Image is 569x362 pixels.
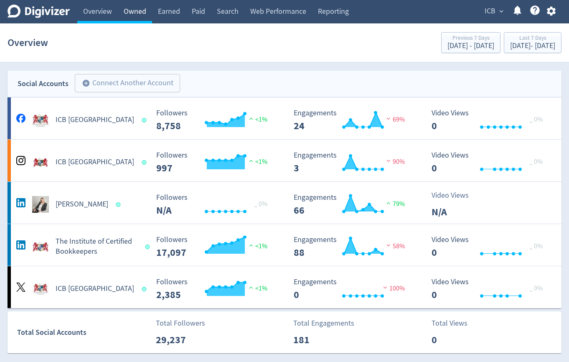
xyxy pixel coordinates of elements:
[145,245,152,249] span: Data last synced: 2 Oct 2025, 8:01am (AEST)
[152,278,277,300] svg: Followers 2,385
[504,32,561,53] button: Last 7 Days[DATE]- [DATE]
[8,182,561,224] a: Amanda Linton undefined[PERSON_NAME] Followers N/A Followers N/A _ 0% Engagements 66 Engagements ...
[152,151,277,173] svg: Followers 997
[17,326,150,339] div: Total Social Accounts
[156,318,205,329] p: Total Followers
[152,194,277,216] svg: Followers N/A
[510,35,555,42] div: Last 7 Days
[247,284,267,293] span: <1%
[441,32,500,53] button: Previous 7 Days[DATE] - [DATE]
[152,236,277,258] svg: Followers 17,097
[529,115,543,124] span: _ 0%
[56,284,134,294] h5: ICB [GEOGRAPHIC_DATA]
[427,151,553,173] svg: Video Views 0
[247,158,255,164] img: positive-performance.svg
[56,157,134,167] h5: ICB [GEOGRAPHIC_DATA]
[427,109,553,131] svg: Video Views 0
[142,160,149,165] span: Data last synced: 2 Oct 2025, 2:02am (AEST)
[247,242,267,250] span: <1%
[498,8,505,15] span: expand_more
[247,284,255,291] img: positive-performance.svg
[381,284,405,293] span: 100%
[82,79,90,87] span: add_circle
[8,97,561,139] a: ICB Australia undefinedICB [GEOGRAPHIC_DATA] Followers 8,758 Followers 8,758 <1% Engagements 24 E...
[384,200,405,208] span: 79%
[384,158,405,166] span: 90%
[432,318,480,329] p: Total Views
[384,115,393,122] img: negative-performance.svg
[293,332,341,347] p: 181
[69,75,180,92] a: Connect Another Account
[8,140,561,181] a: ICB Australia undefinedICB [GEOGRAPHIC_DATA] Followers 997 Followers 997 <1% Engagements 3 Engage...
[254,200,267,208] span: _ 0%
[8,266,561,308] a: ICB Australia undefinedICB [GEOGRAPHIC_DATA] Followers 2,385 Followers 2,385 <1% Engagements 0 En...
[485,5,495,18] span: ICB
[529,242,543,250] span: _ 0%
[247,242,255,248] img: positive-performance.svg
[247,158,267,166] span: <1%
[8,29,48,56] h1: Overview
[32,238,49,255] img: The Institute of Certified Bookkeepers undefined
[142,118,149,122] span: Data last synced: 2 Oct 2025, 2:02am (AEST)
[152,109,277,131] svg: Followers 8,758
[432,190,480,201] p: Video Views
[432,332,480,347] p: 0
[529,158,543,166] span: _ 0%
[290,236,415,258] svg: Engagements 88
[290,278,415,300] svg: Engagements 0
[384,200,393,206] img: positive-performance.svg
[32,280,49,297] img: ICB Australia undefined
[384,242,405,250] span: 58%
[8,224,561,266] a: The Institute of Certified Bookkeepers undefinedThe Institute of Certified Bookkeepers Followers ...
[427,278,553,300] svg: Video Views 0
[18,78,69,90] div: Social Accounts
[290,109,415,131] svg: Engagements 24
[142,287,149,291] span: Data last synced: 1 Oct 2025, 12:02pm (AEST)
[290,194,415,216] svg: Engagements 66
[247,115,267,124] span: <1%
[116,202,123,207] span: Data last synced: 1 Oct 2025, 2:02pm (AEST)
[56,199,108,209] h5: [PERSON_NAME]
[447,42,494,50] div: [DATE] - [DATE]
[384,242,393,248] img: negative-performance.svg
[32,154,49,171] img: ICB Australia undefined
[293,318,354,329] p: Total Engagements
[75,74,180,92] button: Connect Another Account
[32,112,49,128] img: ICB Australia undefined
[427,236,553,258] svg: Video Views 0
[381,284,389,291] img: negative-performance.svg
[56,115,134,125] h5: ICB [GEOGRAPHIC_DATA]
[529,284,543,293] span: _ 0%
[482,5,505,18] button: ICB
[56,237,137,257] h5: The Institute of Certified Bookkeepers
[384,115,405,124] span: 69%
[447,35,494,42] div: Previous 7 Days
[290,151,415,173] svg: Engagements 3
[156,332,204,347] p: 29,237
[384,158,393,164] img: negative-performance.svg
[510,42,555,50] div: [DATE] - [DATE]
[32,196,49,213] img: Amanda Linton undefined
[247,115,255,122] img: positive-performance.svg
[432,204,480,219] p: N/A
